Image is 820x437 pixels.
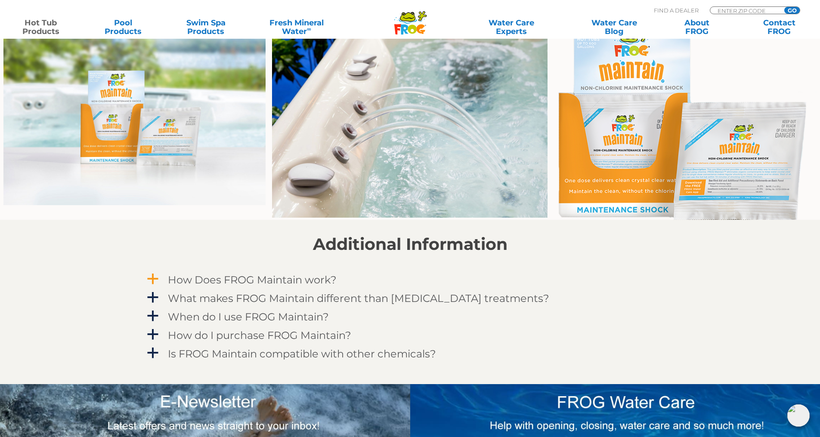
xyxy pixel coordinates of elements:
a: AboutFROG [665,18,729,36]
a: a How do I purchase FROG Maintain? [145,327,675,343]
h4: When do I use FROG Maintain? [168,311,329,323]
h4: Is FROG Maintain compatible with other chemicals? [168,348,436,360]
img: Maintain tray and pouch on tub [3,18,266,206]
span: a [146,273,159,286]
a: a What makes FROG Maintain different than [MEDICAL_DATA] treatments? [145,290,675,306]
sup: ∞ [307,25,311,32]
img: Jacuzzi [272,18,548,218]
a: Water CareBlog [582,18,646,36]
h4: How do I purchase FROG Maintain? [168,329,351,341]
input: Zip Code Form [717,7,775,14]
span: a [146,291,159,304]
a: ContactFROG [747,18,811,36]
img: MaintainForWeb [554,18,817,220]
a: a When do I use FROG Maintain? [145,309,675,325]
input: GO [784,7,800,14]
a: Swim SpaProducts [174,18,238,36]
h4: What makes FROG Maintain different than [MEDICAL_DATA] treatments? [168,292,549,304]
h2: Additional Information [145,235,675,254]
p: Find A Dealer [654,6,699,14]
span: a [146,328,159,341]
span: a [146,310,159,323]
span: a [146,347,159,360]
a: Fresh MineralWater∞ [256,18,337,36]
img: openIcon [787,404,810,427]
a: a Is FROG Maintain compatible with other chemicals? [145,346,675,362]
a: Hot TubProducts [9,18,73,36]
a: PoolProducts [91,18,155,36]
a: Water CareExperts [459,18,563,36]
a: a How Does FROG Maintain work? [145,272,675,288]
h4: How Does FROG Maintain work? [168,274,337,286]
